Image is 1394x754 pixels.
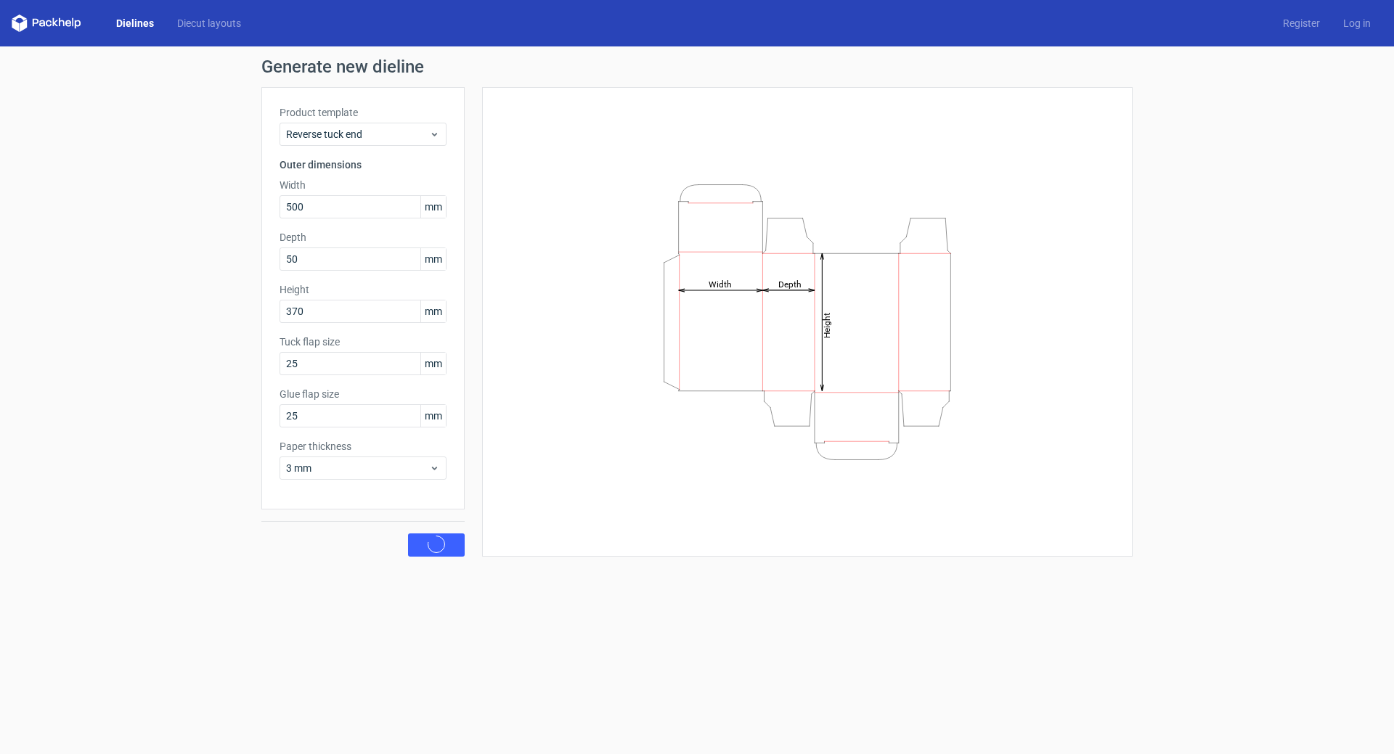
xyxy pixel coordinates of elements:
[420,405,446,427] span: mm
[420,300,446,322] span: mm
[280,439,447,454] label: Paper thickness
[280,105,447,120] label: Product template
[280,387,447,401] label: Glue flap size
[778,279,802,289] tspan: Depth
[280,178,447,192] label: Width
[280,230,447,245] label: Depth
[420,196,446,218] span: mm
[420,353,446,374] span: mm
[280,335,447,349] label: Tuck flap size
[286,461,429,475] span: 3 mm
[709,279,732,289] tspan: Width
[280,157,447,172] h3: Outer dimensions
[280,282,447,297] label: Height
[1271,16,1332,30] a: Register
[420,248,446,270] span: mm
[166,16,253,30] a: Diecut layouts
[105,16,166,30] a: Dielines
[261,58,1133,75] h1: Generate new dieline
[822,312,832,337] tspan: Height
[1332,16,1382,30] a: Log in
[286,127,429,142] span: Reverse tuck end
